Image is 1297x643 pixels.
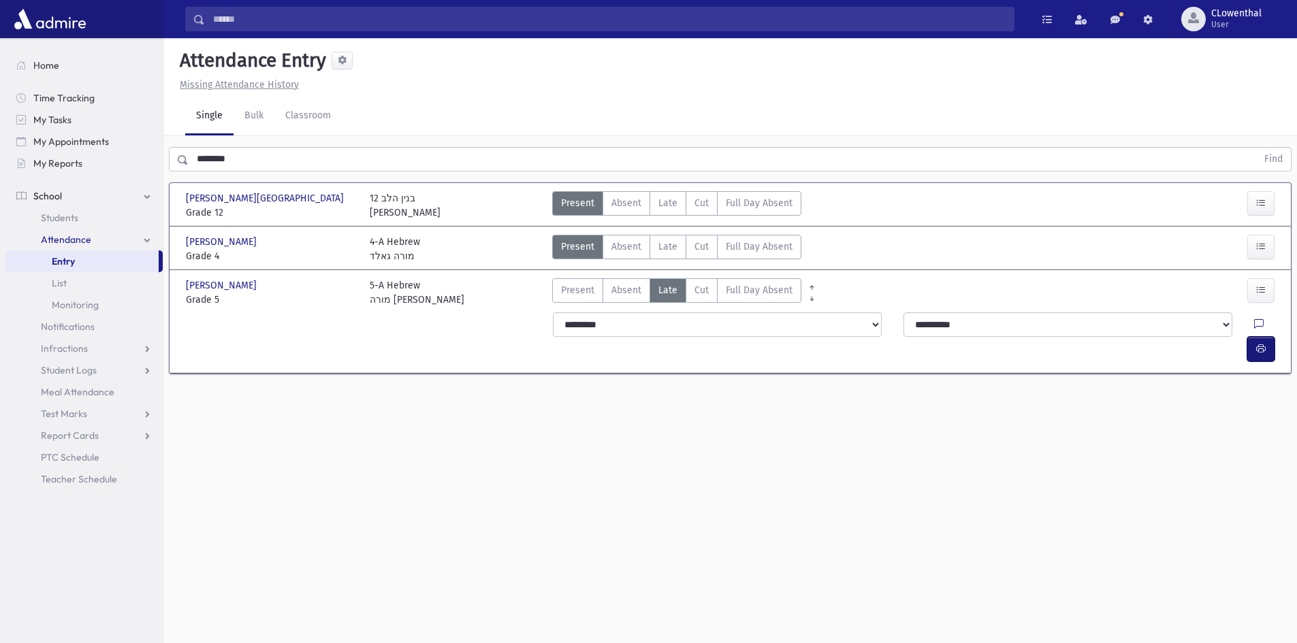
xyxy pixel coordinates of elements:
[41,473,117,485] span: Teacher Schedule
[561,240,594,254] span: Present
[658,240,677,254] span: Late
[174,49,326,72] h5: Attendance Entry
[552,191,801,220] div: AttTypes
[552,235,801,263] div: AttTypes
[41,408,87,420] span: Test Marks
[5,337,163,359] a: Infractions
[41,320,95,333] span: Notifications
[41,364,97,376] span: Student Logs
[186,205,356,220] span: Grade 12
[5,54,163,76] a: Home
[5,359,163,381] a: Student Logs
[5,109,163,131] a: My Tasks
[611,196,641,210] span: Absent
[561,283,594,297] span: Present
[726,283,792,297] span: Full Day Absent
[52,277,67,289] span: List
[33,114,71,126] span: My Tasks
[5,294,163,316] a: Monitoring
[52,299,99,311] span: Monitoring
[41,386,114,398] span: Meal Attendance
[186,235,259,249] span: [PERSON_NAME]
[234,97,274,135] a: Bulk
[180,79,299,90] u: Missing Attendance History
[5,272,163,294] a: List
[5,403,163,425] a: Test Marks
[41,451,99,463] span: PTC Schedule
[694,196,709,210] span: Cut
[370,191,441,220] div: 12 בנין הלב [PERSON_NAME]
[694,283,709,297] span: Cut
[174,79,299,90] a: Missing Attendance History
[5,207,163,229] a: Students
[370,235,420,263] div: 4-A Hebrew מורה גאלד
[186,191,347,205] span: [PERSON_NAME][GEOGRAPHIC_DATA]
[52,255,75,267] span: Entry
[726,196,792,210] span: Full Day Absent
[5,425,163,446] a: Report Cards
[5,185,163,207] a: School
[611,240,641,254] span: Absent
[5,87,163,109] a: Time Tracking
[5,250,159,272] a: Entry
[33,135,109,148] span: My Appointments
[694,240,709,254] span: Cut
[5,229,163,250] a: Attendance
[41,233,91,246] span: Attendance
[186,293,356,307] span: Grade 5
[561,196,594,210] span: Present
[33,157,82,169] span: My Reports
[41,212,78,224] span: Students
[726,240,792,254] span: Full Day Absent
[185,97,234,135] a: Single
[5,152,163,174] a: My Reports
[1211,8,1262,19] span: CLowenthal
[1211,19,1262,30] span: User
[11,5,89,33] img: AdmirePro
[5,381,163,403] a: Meal Attendance
[5,316,163,337] a: Notifications
[658,196,677,210] span: Late
[370,278,464,307] div: 5-A Hebrew מורה [PERSON_NAME]
[552,278,801,307] div: AttTypes
[5,468,163,490] a: Teacher Schedule
[205,7,1014,31] input: Search
[33,59,59,71] span: Home
[41,342,88,355] span: Infractions
[274,97,342,135] a: Classroom
[41,429,99,442] span: Report Cards
[33,190,62,202] span: School
[5,131,163,152] a: My Appointments
[33,92,95,104] span: Time Tracking
[186,249,356,263] span: Grade 4
[1256,148,1291,171] button: Find
[5,446,163,468] a: PTC Schedule
[611,283,641,297] span: Absent
[186,278,259,293] span: [PERSON_NAME]
[658,283,677,297] span: Late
